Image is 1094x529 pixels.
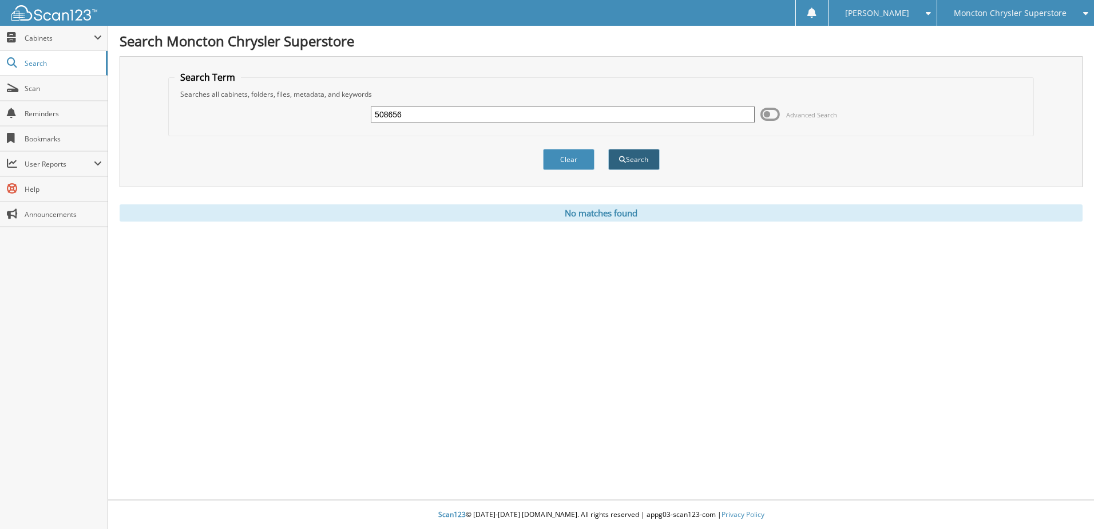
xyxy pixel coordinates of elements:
[543,149,594,170] button: Clear
[11,5,97,21] img: scan123-logo-white.svg
[438,510,466,519] span: Scan123
[954,10,1067,17] span: Moncton Chrysler Superstore
[25,58,100,68] span: Search
[25,134,102,144] span: Bookmarks
[108,501,1094,529] div: © [DATE]-[DATE] [DOMAIN_NAME]. All rights reserved | appg03-scan123-com |
[25,33,94,43] span: Cabinets
[25,184,102,194] span: Help
[786,110,837,119] span: Advanced Search
[1037,474,1094,529] iframe: Chat Widget
[25,84,102,93] span: Scan
[25,210,102,219] span: Announcements
[175,71,241,84] legend: Search Term
[175,89,1028,99] div: Searches all cabinets, folders, files, metadata, and keywords
[120,31,1083,50] h1: Search Moncton Chrysler Superstore
[608,149,660,170] button: Search
[722,510,764,519] a: Privacy Policy
[25,109,102,119] span: Reminders
[120,204,1083,222] div: No matches found
[845,10,909,17] span: [PERSON_NAME]
[25,159,94,169] span: User Reports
